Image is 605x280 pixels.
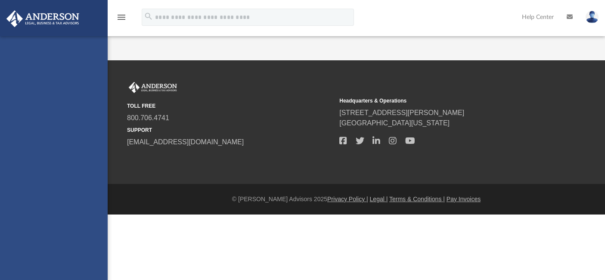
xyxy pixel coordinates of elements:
img: Anderson Advisors Platinum Portal [4,10,82,27]
a: Legal | [370,196,388,202]
a: [STREET_ADDRESS][PERSON_NAME] [339,109,464,116]
a: 800.706.4741 [127,114,169,121]
small: TOLL FREE [127,102,333,110]
i: search [144,12,153,21]
img: User Pic [586,11,599,23]
a: Terms & Conditions | [389,196,445,202]
a: Privacy Policy | [327,196,368,202]
a: menu [116,16,127,22]
a: [GEOGRAPHIC_DATA][US_STATE] [339,119,450,127]
small: SUPPORT [127,126,333,134]
a: [EMAIL_ADDRESS][DOMAIN_NAME] [127,138,244,146]
img: Anderson Advisors Platinum Portal [127,82,179,93]
a: Pay Invoices [447,196,481,202]
div: © [PERSON_NAME] Advisors 2025 [108,195,605,204]
i: menu [116,12,127,22]
small: Headquarters & Operations [339,97,546,105]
